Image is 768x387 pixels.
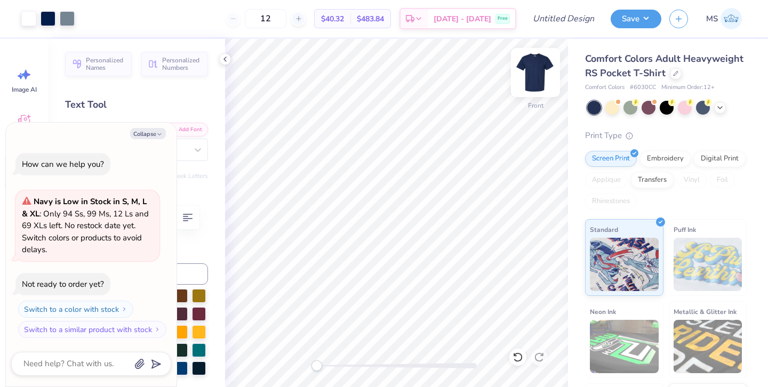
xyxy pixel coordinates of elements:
div: Foil [710,172,735,188]
div: Accessibility label [311,360,322,371]
span: MS [706,13,718,25]
div: Applique [585,172,628,188]
button: Save [611,10,661,28]
div: Not ready to order yet? [22,279,104,289]
button: Personalized Numbers [141,52,208,76]
div: How can we help you? [22,159,104,170]
div: Text Tool [65,98,208,112]
span: Puff Ink [674,224,696,235]
span: : Only 94 Ss, 99 Ms, 12 Ls and 69 XLs left. No restock date yet. Switch colors or products to avo... [22,196,149,255]
span: Free [498,15,508,22]
img: Switch to a similar product with stock [154,326,161,333]
span: $40.32 [321,13,344,25]
div: Screen Print [585,151,637,167]
button: Collapse [130,128,166,139]
span: Metallic & Glitter Ink [674,306,737,317]
span: Neon Ink [590,306,616,317]
img: Switch to a color with stock [121,306,127,312]
strong: Navy is Low in Stock in S, M, L & XL [22,196,147,219]
button: Personalized Names [65,52,132,76]
img: Puff Ink [674,238,742,291]
div: Transfers [631,172,674,188]
span: Comfort Colors Adult Heavyweight RS Pocket T-Shirt [585,52,743,79]
span: Minimum Order: 12 + [661,83,715,92]
input: – – [245,9,286,28]
img: Standard [590,238,659,291]
img: Metallic & Glitter Ink [674,320,742,373]
span: [DATE] - [DATE] [434,13,491,25]
span: Standard [590,224,618,235]
img: Neon Ink [590,320,659,373]
div: Print Type [585,130,747,142]
input: Untitled Design [524,8,603,29]
div: Rhinestones [585,193,637,209]
span: $483.84 [357,13,384,25]
span: Personalized Numbers [162,57,202,71]
button: Add Font [164,123,208,136]
div: Front [528,101,543,110]
div: Vinyl [677,172,707,188]
span: # 6030CC [630,83,656,92]
span: Image AI [12,85,37,94]
button: Switch to a similar product with stock [18,321,166,338]
button: Switch to a color with stock [18,301,133,318]
span: Comfort Colors [585,83,625,92]
a: MS [701,8,747,29]
img: Front [514,51,557,94]
div: Digital Print [694,151,746,167]
div: Embroidery [640,151,691,167]
img: Madeline Schoner [721,8,742,29]
span: Personalized Names [86,57,125,71]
